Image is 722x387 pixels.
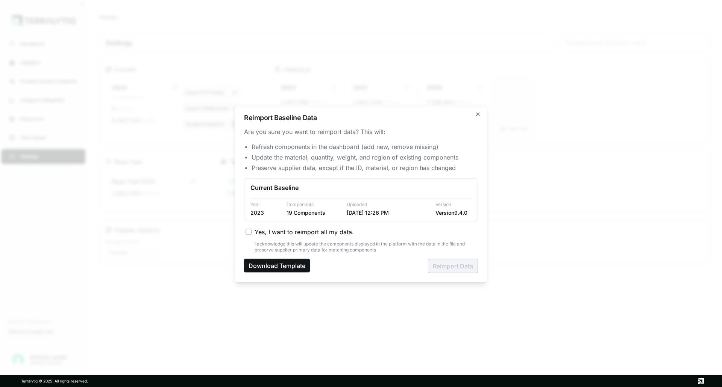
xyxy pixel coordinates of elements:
[347,209,429,216] div: [DATE] 12:26 PM
[255,227,354,236] span: Yes, I want to reimport all my data.
[250,201,281,207] div: Year
[244,259,310,273] a: Download Template
[244,259,310,272] button: Download Template
[252,163,478,172] li: Preserve supplier data, except if the ID, material, or region has changed
[287,201,341,207] div: Components
[250,209,281,216] div: 2023
[252,142,478,151] li: Refresh components in the dashboard (add new, remove missing)
[287,209,341,216] div: 19 Components
[255,241,478,253] div: I acknowledge this will update the components displayed in the platform with the data in the file...
[246,229,252,235] button: Yes, I want to reimport all my data.
[347,201,429,207] div: Uploaded
[244,127,478,136] div: Are you sure you want to reimport data? This will:
[250,183,472,192] div: Current Baseline
[435,209,472,216] div: Version 9.4.0
[252,152,478,161] li: Update the material, quantity, weight, and region of existing components
[244,114,478,121] h2: Reimport Baseline Data
[435,201,472,207] div: Version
